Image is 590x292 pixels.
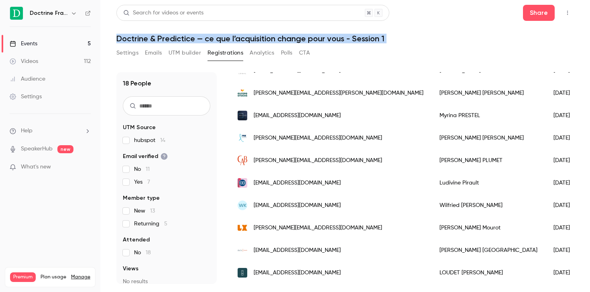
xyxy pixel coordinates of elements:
img: europesnacks.com [238,88,247,98]
img: prk-avocats.com [238,133,247,143]
span: 5 [164,221,167,227]
div: [DATE] [545,262,586,284]
span: [EMAIL_ADDRESS][DOMAIN_NAME] [254,246,341,255]
button: Analytics [250,47,275,59]
span: WK [239,202,246,209]
div: [DATE] [545,217,586,239]
button: CTA [299,47,310,59]
span: 11 [146,166,150,172]
span: What's new [21,163,51,171]
button: Registrations [208,47,243,59]
span: Help [21,127,33,135]
div: [PERSON_NAME] [PERSON_NAME] [431,127,545,149]
span: 13 [150,208,155,214]
div: [DATE] [545,172,586,194]
div: Settings [10,93,42,101]
span: Premium [10,272,36,282]
div: [PERSON_NAME] PLUMET [431,149,545,172]
div: Videos [10,57,38,65]
div: [DATE] [545,194,586,217]
div: [PERSON_NAME] [PERSON_NAME] [431,82,545,104]
img: squairlaw.com [238,111,247,120]
iframe: Noticeable Trigger [81,164,91,171]
a: Manage [71,274,90,280]
span: No [134,165,150,173]
div: [PERSON_NAME] [GEOGRAPHIC_DATA] [431,239,545,262]
div: Audience [10,75,45,83]
div: [DATE] [545,149,586,172]
span: Views [123,265,138,273]
span: UTM Source [123,124,156,132]
div: [DATE] [545,239,586,262]
span: [EMAIL_ADDRESS][DOMAIN_NAME] [254,112,341,120]
p: No results [123,278,210,286]
h1: 18 People [123,79,151,88]
span: hubspot [134,136,165,144]
img: Doctrine France [10,7,23,20]
div: Myrina PRESTEL [431,104,545,127]
div: Events [10,40,37,48]
a: SpeakerHub [21,145,53,153]
span: Plan usage [41,274,66,280]
span: [EMAIL_ADDRESS][DOMAIN_NAME] [254,179,341,187]
button: UTM builder [169,47,201,59]
span: Member type [123,194,160,202]
div: Search for videos or events [123,9,203,17]
button: Settings [116,47,138,59]
img: cabassocies.com [238,156,247,165]
span: [PERSON_NAME][EMAIL_ADDRESS][DOMAIN_NAME] [254,156,382,165]
span: 14 [160,138,165,143]
span: new [57,145,73,153]
div: [DATE] [545,127,586,149]
div: [DATE] [545,104,586,127]
div: LOUDET [PERSON_NAME] [431,262,545,284]
li: help-dropdown-opener [10,127,91,135]
span: Email verified [123,152,168,160]
span: 7 [147,179,150,185]
h6: Doctrine France [30,9,67,17]
span: [PERSON_NAME][EMAIL_ADDRESS][DOMAIN_NAME] [254,134,382,142]
div: [PERSON_NAME] Mourot [431,217,545,239]
span: [PERSON_NAME][EMAIL_ADDRESS][PERSON_NAME][DOMAIN_NAME] [254,89,423,97]
span: Yes [134,178,150,186]
span: [EMAIL_ADDRESS][DOMAIN_NAME] [254,269,341,277]
img: ogletreedeakins.com [238,178,247,188]
button: Emails [145,47,162,59]
span: [EMAIL_ADDRESS][DOMAIN_NAME] [254,201,341,210]
span: No [134,249,151,257]
span: Returning [134,220,167,228]
h1: Doctrine & Predictice — ce que l’acquisition change pour vous - Session 1 [116,34,574,43]
div: [DATE] [545,82,586,104]
img: lx.legal [238,223,247,233]
span: [PERSON_NAME][EMAIL_ADDRESS][DOMAIN_NAME] [254,224,382,232]
div: Wilfried [PERSON_NAME] [431,194,545,217]
span: Attended [123,236,150,244]
img: agis-avocats.fr [238,245,247,255]
span: New [134,207,155,215]
div: Ludivine Pirault [431,172,545,194]
span: 18 [146,250,151,255]
button: Polls [281,47,293,59]
button: Share [523,5,555,21]
img: loudet-avocat.immo [238,268,247,278]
